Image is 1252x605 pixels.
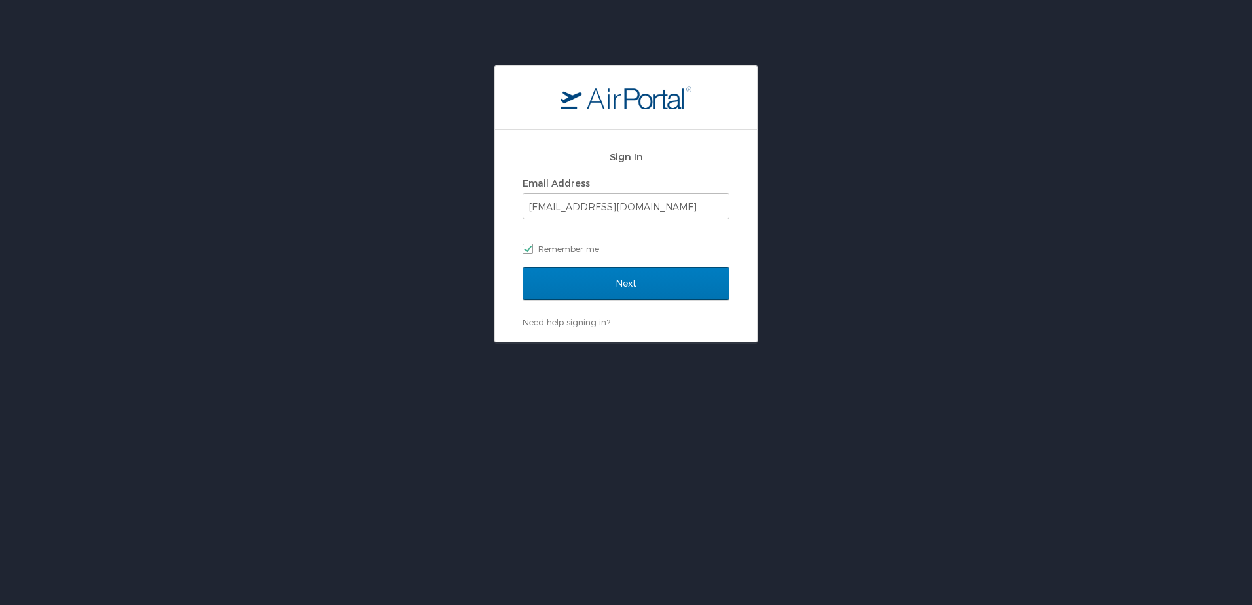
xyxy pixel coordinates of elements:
h2: Sign In [523,149,729,164]
a: Need help signing in? [523,317,610,327]
label: Remember me [523,239,729,259]
label: Email Address [523,177,590,189]
img: logo [561,86,691,109]
input: Next [523,267,729,300]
